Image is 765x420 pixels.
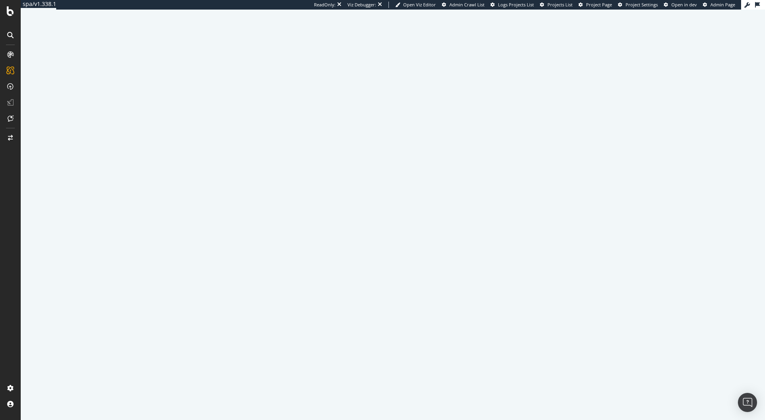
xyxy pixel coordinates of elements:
[738,393,757,412] div: Open Intercom Messenger
[540,2,573,8] a: Projects List
[703,2,735,8] a: Admin Page
[586,2,612,8] span: Project Page
[626,2,658,8] span: Project Settings
[498,2,534,8] span: Logs Projects List
[449,2,484,8] span: Admin Crawl List
[395,2,436,8] a: Open Viz Editor
[403,2,436,8] span: Open Viz Editor
[579,2,612,8] a: Project Page
[671,2,697,8] span: Open in dev
[364,194,422,223] div: animation
[347,2,376,8] div: Viz Debugger:
[314,2,335,8] div: ReadOnly:
[664,2,697,8] a: Open in dev
[490,2,534,8] a: Logs Projects List
[547,2,573,8] span: Projects List
[618,2,658,8] a: Project Settings
[710,2,735,8] span: Admin Page
[442,2,484,8] a: Admin Crawl List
